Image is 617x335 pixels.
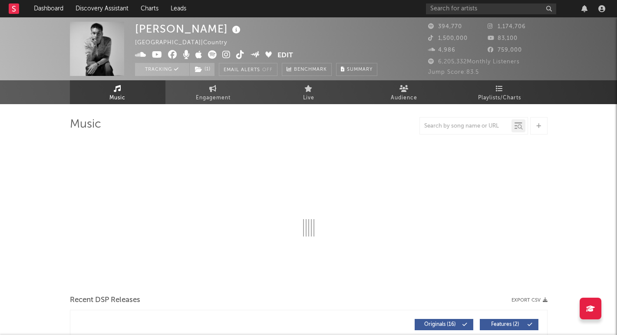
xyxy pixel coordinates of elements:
span: 6,205,332 Monthly Listeners [428,59,520,65]
span: Originals ( 16 ) [420,322,460,327]
button: (1) [190,63,214,76]
a: Playlists/Charts [452,80,548,104]
a: Audience [356,80,452,104]
span: Playlists/Charts [478,93,521,103]
span: 759,000 [488,47,522,53]
span: Features ( 2 ) [485,322,525,327]
span: 1,174,706 [488,24,526,30]
span: Benchmark [294,65,327,75]
span: Summary [347,67,373,72]
button: Email AlertsOff [219,63,277,76]
span: 394,770 [428,24,462,30]
span: Recent DSP Releases [70,295,140,305]
span: Live [303,93,314,103]
a: Music [70,80,165,104]
a: Engagement [165,80,261,104]
span: ( 1 ) [189,63,215,76]
span: Audience [391,93,417,103]
span: 83,100 [488,36,518,41]
a: Benchmark [282,63,332,76]
span: 1,500,000 [428,36,468,41]
button: Export CSV [511,298,548,303]
div: [GEOGRAPHIC_DATA] | Country [135,38,237,48]
input: Search for artists [426,3,556,14]
button: Originals(16) [415,319,473,330]
em: Off [262,68,273,72]
button: Edit [277,50,293,61]
button: Features(2) [480,319,538,330]
button: Summary [336,63,377,76]
input: Search by song name or URL [420,123,511,130]
div: [PERSON_NAME] [135,22,243,36]
span: Engagement [196,93,231,103]
span: Music [109,93,125,103]
span: 4,986 [428,47,455,53]
a: Live [261,80,356,104]
span: Jump Score: 83.5 [428,69,479,75]
button: Tracking [135,63,189,76]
